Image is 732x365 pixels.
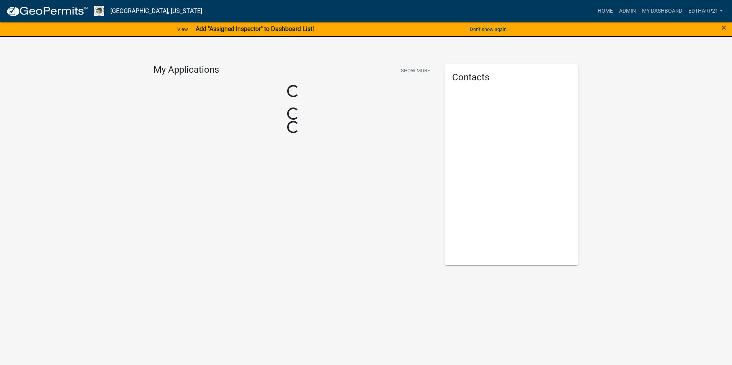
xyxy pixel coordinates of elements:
[467,23,510,36] button: Don't show again
[721,22,726,33] span: ×
[94,6,104,16] img: Boone County, Iowa
[639,4,685,18] a: My Dashboard
[110,5,202,18] a: [GEOGRAPHIC_DATA], [US_STATE]
[196,25,314,33] strong: Add "Assigned Inspector" to Dashboard List!
[721,23,726,32] button: Close
[595,4,616,18] a: Home
[398,64,433,77] button: Show More
[154,64,219,76] h4: My Applications
[616,4,639,18] a: Admin
[174,23,191,36] a: View
[452,72,571,83] h5: Contacts
[685,4,726,18] a: EdTharp21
